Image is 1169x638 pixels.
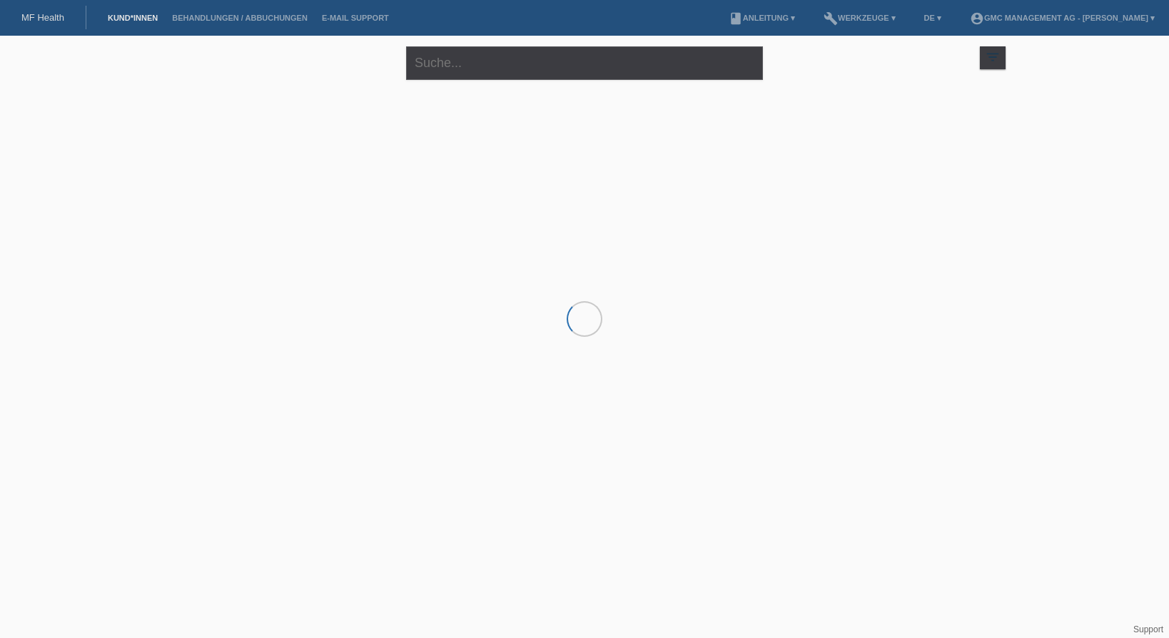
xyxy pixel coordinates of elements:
i: filter_list [985,49,1001,65]
a: MF Health [21,12,64,23]
a: buildWerkzeuge ▾ [816,14,903,22]
a: E-Mail Support [315,14,396,22]
input: Suche... [406,46,763,80]
a: Kund*innen [101,14,165,22]
i: account_circle [970,11,984,26]
a: Behandlungen / Abbuchungen [165,14,315,22]
i: book [729,11,743,26]
a: Support [1133,624,1163,634]
a: account_circleGMC Management AG - [PERSON_NAME] ▾ [963,14,1162,22]
a: bookAnleitung ▾ [722,14,802,22]
a: DE ▾ [917,14,948,22]
i: build [824,11,838,26]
